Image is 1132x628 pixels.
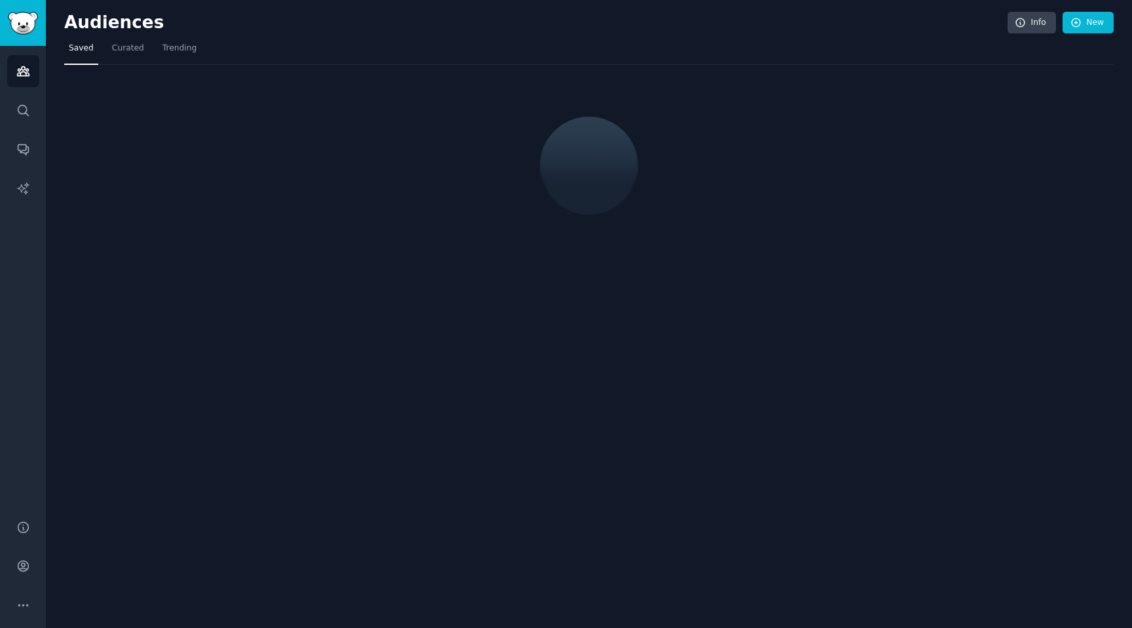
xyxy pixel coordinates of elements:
[1063,12,1114,34] a: New
[8,12,38,35] img: GummySearch logo
[112,43,144,54] span: Curated
[158,38,201,65] a: Trending
[162,43,197,54] span: Trending
[69,43,94,54] span: Saved
[64,12,1008,33] h2: Audiences
[107,38,149,65] a: Curated
[64,38,98,65] a: Saved
[1008,12,1056,34] a: Info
